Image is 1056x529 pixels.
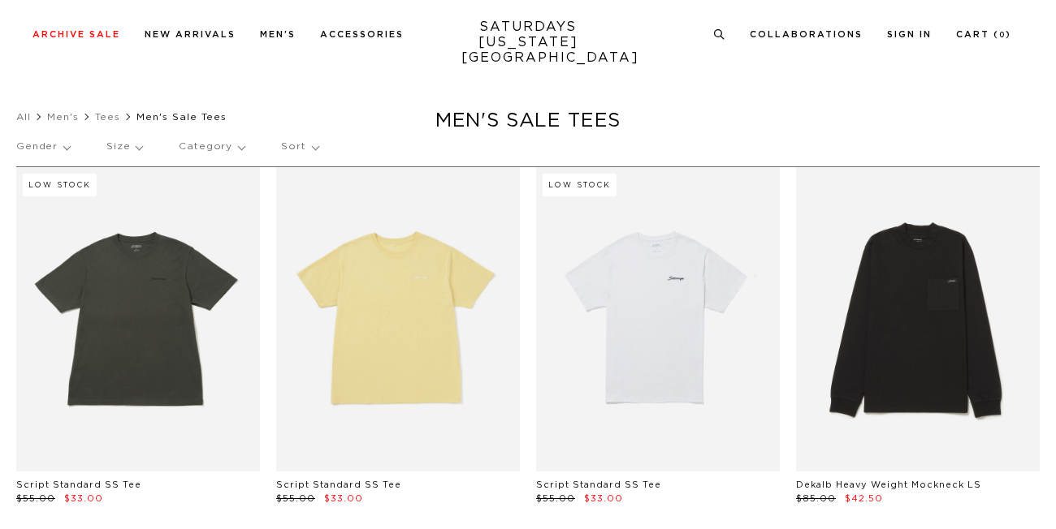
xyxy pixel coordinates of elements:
a: Script Standard SS Tee [276,480,401,489]
a: Archive Sale [32,30,120,39]
a: Script Standard SS Tee [536,480,661,489]
div: Low Stock [543,174,617,196]
div: Low Stock [23,174,97,196]
small: 0 [999,32,1006,39]
a: Script Standard SS Tee [16,480,141,489]
a: Men's [260,30,296,39]
p: Category [179,128,245,166]
a: Collaborations [750,30,863,39]
span: $85.00 [796,494,836,503]
a: All [16,112,31,122]
a: New Arrivals [145,30,236,39]
span: $55.00 [16,494,55,503]
a: Dekalb Heavy Weight Mockneck LS [796,480,981,489]
span: Men's Sale Tees [136,112,227,122]
span: $33.00 [584,494,623,503]
span: $55.00 [276,494,315,503]
a: Sign In [887,30,932,39]
span: $55.00 [536,494,575,503]
span: $33.00 [64,494,103,503]
a: SATURDAYS[US_STATE][GEOGRAPHIC_DATA] [461,19,595,66]
p: Gender [16,128,70,166]
span: $42.50 [845,494,883,503]
a: Cart (0) [956,30,1011,39]
a: Tees [95,112,120,122]
a: Accessories [320,30,404,39]
p: Size [106,128,142,166]
span: $33.00 [324,494,363,503]
p: Sort [281,128,318,166]
a: Men's [47,112,79,122]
